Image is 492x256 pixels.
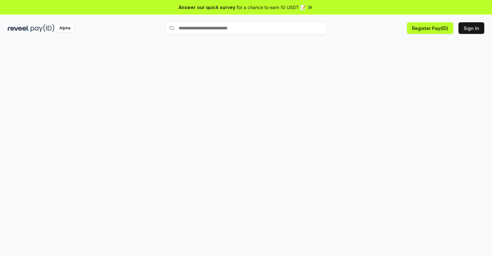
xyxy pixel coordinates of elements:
[56,24,74,32] div: Alpha
[458,22,484,34] button: Sign In
[8,24,29,32] img: reveel_dark
[179,4,235,11] span: Answer our quick survey
[407,22,453,34] button: Register Pay(ID)
[237,4,306,11] span: for a chance to earn 10 USDT 📝
[31,24,54,32] img: pay_id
